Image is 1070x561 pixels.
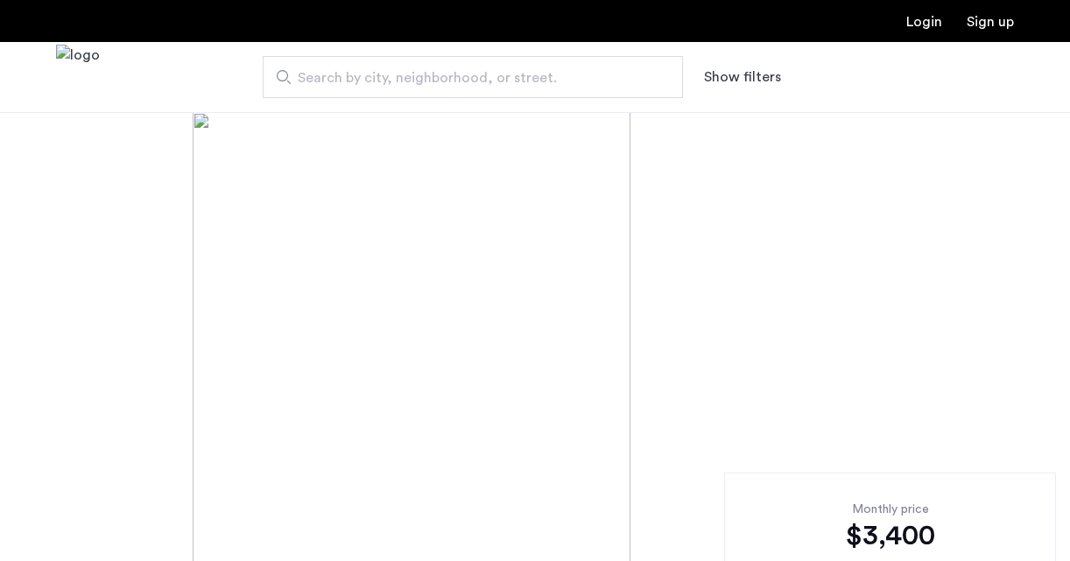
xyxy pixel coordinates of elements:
[752,501,1028,518] div: Monthly price
[704,67,781,88] button: Show or hide filters
[967,15,1014,29] a: Registration
[752,518,1028,553] div: $3,400
[298,67,634,88] span: Search by city, neighborhood, or street.
[263,56,683,98] input: Apartment Search
[56,45,100,110] img: logo
[56,45,100,110] a: Cazamio Logo
[906,15,942,29] a: Login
